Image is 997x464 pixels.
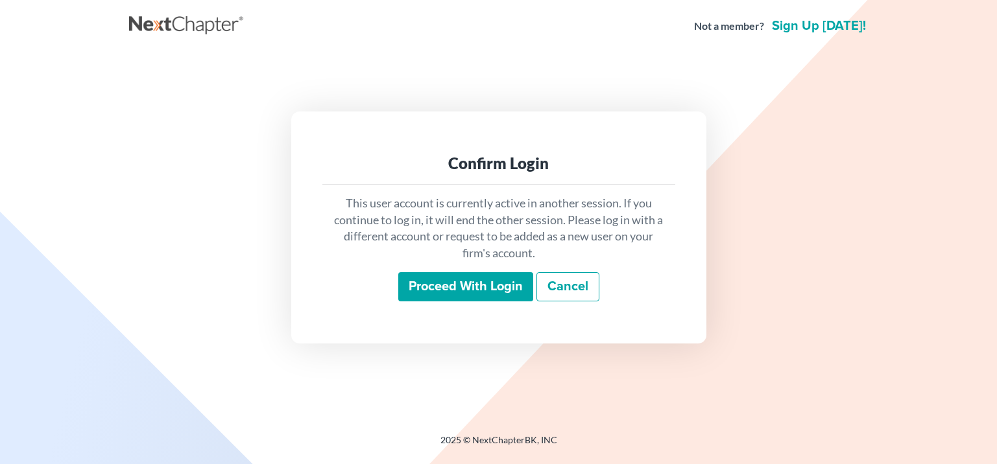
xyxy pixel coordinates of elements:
a: Cancel [536,272,599,302]
a: Sign up [DATE]! [769,19,869,32]
input: Proceed with login [398,272,533,302]
div: 2025 © NextChapterBK, INC [129,434,869,457]
strong: Not a member? [694,19,764,34]
div: Confirm Login [333,153,665,174]
p: This user account is currently active in another session. If you continue to log in, it will end ... [333,195,665,262]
